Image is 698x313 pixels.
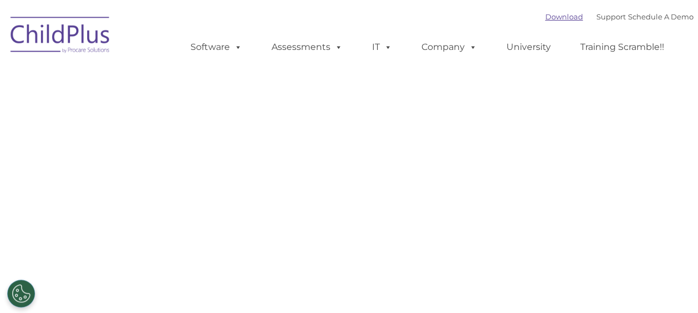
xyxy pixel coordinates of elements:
a: Download [545,12,583,21]
font: | [545,12,694,21]
a: University [495,36,562,58]
a: IT [361,36,403,58]
a: Training Scramble!! [569,36,675,58]
a: Company [410,36,488,58]
a: Support [596,12,626,21]
a: Schedule A Demo [628,12,694,21]
a: Assessments [260,36,354,58]
img: ChildPlus by Procare Solutions [5,9,116,64]
a: Software [179,36,253,58]
button: Cookies Settings [7,280,35,307]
